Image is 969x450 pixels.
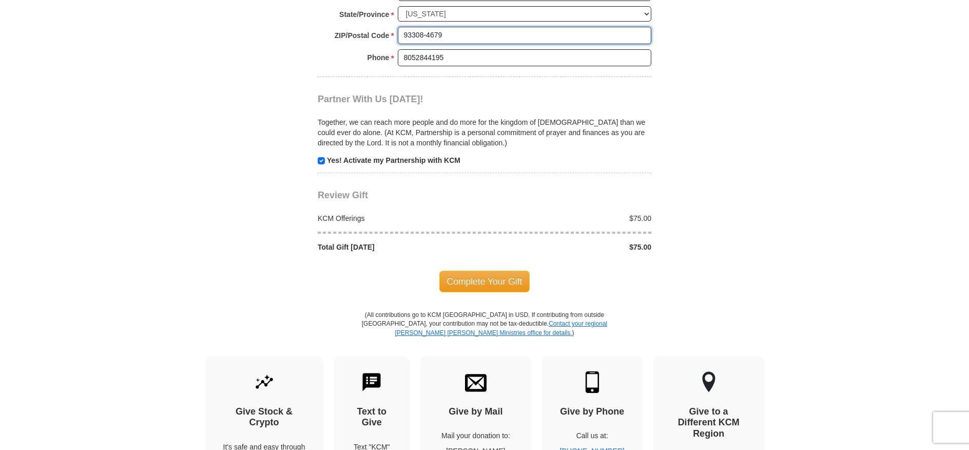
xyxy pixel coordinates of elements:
[361,371,382,393] img: text-to-give.svg
[352,406,392,428] h4: Text to Give
[327,156,460,164] strong: Yes! Activate my Partnership with KCM
[671,406,746,440] h4: Give to a Different KCM Region
[484,213,657,223] div: $75.00
[560,406,625,418] h4: Give by Phone
[560,430,625,441] p: Call us at:
[254,371,275,393] img: give-by-stock.svg
[313,242,485,252] div: Total Gift [DATE]
[484,242,657,252] div: $75.00
[582,371,603,393] img: mobile.svg
[318,94,423,104] span: Partner With Us [DATE]!
[438,430,513,441] p: Mail your donation to:
[335,28,390,43] strong: ZIP/Postal Code
[361,311,608,355] p: (All contributions go to KCM [GEOGRAPHIC_DATA] in USD. If contributing from outside [GEOGRAPHIC_D...
[339,7,389,22] strong: State/Province
[367,50,390,65] strong: Phone
[395,320,607,336] a: Contact your regional [PERSON_NAME] [PERSON_NAME] Ministries office for details.
[318,117,651,148] p: Together, we can reach more people and do more for the kingdom of [DEMOGRAPHIC_DATA] than we coul...
[702,371,716,393] img: other-region
[318,190,368,200] span: Review Gift
[313,213,485,223] div: KCM Offerings
[223,406,305,428] h4: Give Stock & Crypto
[438,406,513,418] h4: Give by Mail
[465,371,487,393] img: envelope.svg
[439,271,530,292] span: Complete Your Gift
